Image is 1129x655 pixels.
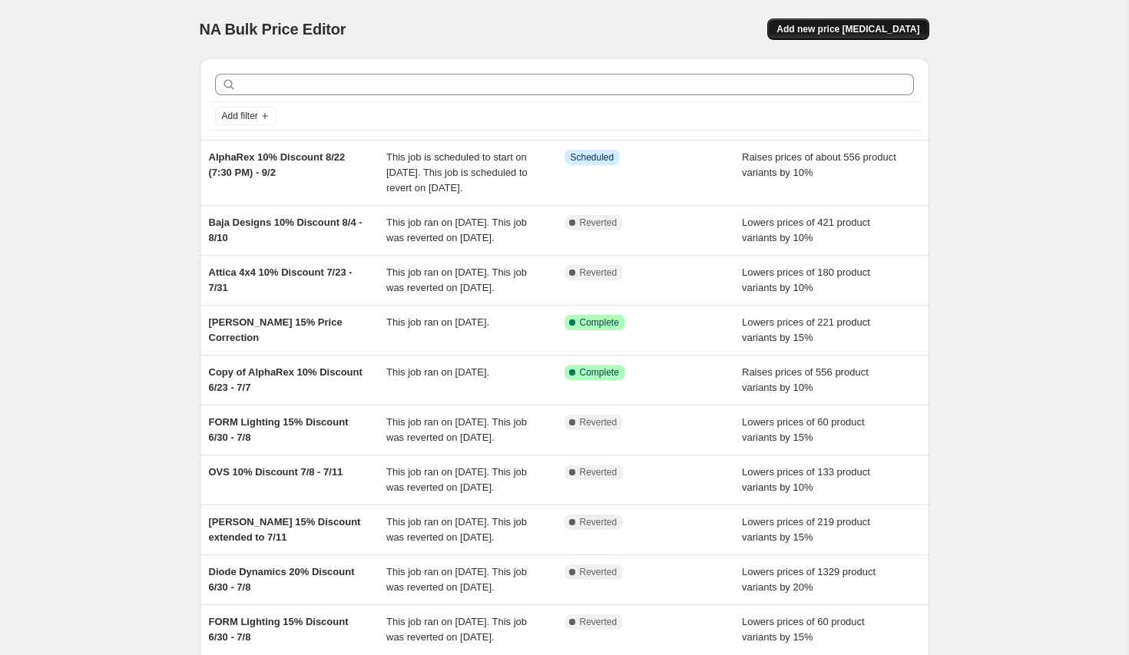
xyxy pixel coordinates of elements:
[209,416,349,443] span: FORM Lighting 15% Discount 6/30 - 7/8
[767,18,929,40] button: Add new price [MEDICAL_DATA]
[386,366,489,378] span: This job ran on [DATE].
[386,266,527,293] span: This job ran on [DATE]. This job was reverted on [DATE].
[386,151,528,194] span: This job is scheduled to start on [DATE]. This job is scheduled to revert on [DATE].
[209,566,355,593] span: Diode Dynamics 20% Discount 6/30 - 7/8
[742,466,870,493] span: Lowers prices of 133 product variants by 10%
[386,566,527,593] span: This job ran on [DATE]. This job was reverted on [DATE].
[386,416,527,443] span: This job ran on [DATE]. This job was reverted on [DATE].
[209,366,363,393] span: Copy of AlphaRex 10% Discount 6/23 - 7/7
[209,516,361,543] span: [PERSON_NAME] 15% Discount extended to 7/11
[580,566,617,578] span: Reverted
[209,217,363,243] span: Baja Designs 10% Discount 8/4 - 8/10
[742,266,870,293] span: Lowers prices of 180 product variants by 10%
[580,616,617,628] span: Reverted
[209,266,353,293] span: Attica 4x4 10% Discount 7/23 - 7/31
[222,110,258,122] span: Add filter
[209,151,346,178] span: AlphaRex 10% Discount 8/22 (7:30 PM) - 9/2
[742,616,865,643] span: Lowers prices of 60 product variants by 15%
[580,366,619,379] span: Complete
[580,217,617,229] span: Reverted
[215,107,276,125] button: Add filter
[386,217,527,243] span: This job ran on [DATE]. This job was reverted on [DATE].
[209,316,343,343] span: [PERSON_NAME] 15% Price Correction
[386,316,489,328] span: This job ran on [DATE].
[209,616,349,643] span: FORM Lighting 15% Discount 6/30 - 7/8
[580,466,617,478] span: Reverted
[742,566,876,593] span: Lowers prices of 1329 product variants by 20%
[386,616,527,643] span: This job ran on [DATE]. This job was reverted on [DATE].
[742,151,896,178] span: Raises prices of about 556 product variants by 10%
[742,366,869,393] span: Raises prices of 556 product variants by 10%
[571,151,614,164] span: Scheduled
[209,466,343,478] span: OVS 10% Discount 7/8 - 7/11
[200,21,346,38] span: NA Bulk Price Editor
[580,516,617,528] span: Reverted
[742,416,865,443] span: Lowers prices of 60 product variants by 15%
[742,316,870,343] span: Lowers prices of 221 product variants by 15%
[386,466,527,493] span: This job ran on [DATE]. This job was reverted on [DATE].
[580,416,617,428] span: Reverted
[386,516,527,543] span: This job ran on [DATE]. This job was reverted on [DATE].
[580,316,619,329] span: Complete
[742,516,870,543] span: Lowers prices of 219 product variants by 15%
[742,217,870,243] span: Lowers prices of 421 product variants by 10%
[580,266,617,279] span: Reverted
[776,23,919,35] span: Add new price [MEDICAL_DATA]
